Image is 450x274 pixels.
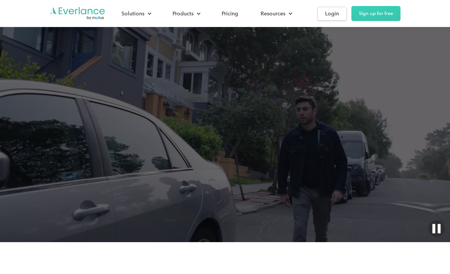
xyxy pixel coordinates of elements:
div: Solutions [121,9,144,18]
a: Pricing [214,7,246,20]
a: Login [317,7,347,21]
div: Products [172,9,193,18]
a: Go to homepage [49,6,106,21]
a: Sign up for free [351,6,400,21]
img: Pause video [428,220,445,237]
div: Resources [261,9,285,18]
div: Pricing [222,9,238,18]
div: Login [325,9,339,18]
